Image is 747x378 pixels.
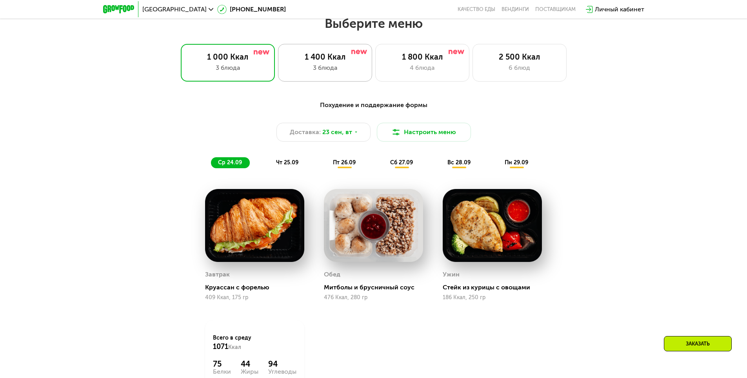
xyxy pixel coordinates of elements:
div: 4 блюда [383,63,461,73]
div: 6 блюд [481,63,558,73]
div: Белки [213,369,231,375]
div: 94 [268,359,296,369]
a: [PHONE_NUMBER] [217,5,286,14]
div: Стейк из курицы с овощами [443,283,548,291]
div: 44 [241,359,258,369]
div: Заказать [664,336,732,351]
span: пт 26.09 [333,159,356,166]
span: вс 28.09 [447,159,471,166]
a: Качество еды [458,6,495,13]
div: 476 Ккал, 280 гр [324,294,423,301]
div: Похудение и поддержание формы [142,100,606,110]
div: 186 Ккал, 250 гр [443,294,542,301]
div: 3 блюда [286,63,364,73]
div: Жиры [241,369,258,375]
div: 409 Ккал, 175 гр [205,294,304,301]
span: [GEOGRAPHIC_DATA] [142,6,207,13]
div: 75 [213,359,231,369]
div: Ужин [443,269,460,280]
div: 2 500 Ккал [481,52,558,62]
div: 1 800 Ккал [383,52,461,62]
div: Митболы и брусничный соус [324,283,429,291]
div: Обед [324,269,340,280]
div: 1 000 Ккал [189,52,267,62]
a: Вендинги [502,6,529,13]
span: чт 25.09 [276,159,298,166]
div: 1 400 Ккал [286,52,364,62]
h2: Выберите меню [25,16,722,31]
div: 3 блюда [189,63,267,73]
span: Доставка: [290,127,321,137]
div: Углеводы [268,369,296,375]
div: Личный кабинет [595,5,644,14]
button: Настроить меню [377,123,471,142]
div: Круассан с форелью [205,283,311,291]
span: сб 27.09 [390,159,413,166]
div: Завтрак [205,269,230,280]
span: 23 сен, вт [322,127,352,137]
span: 1071 [213,342,228,351]
span: пн 29.09 [505,159,528,166]
div: Всего в среду [213,334,296,351]
span: ср 24.09 [218,159,242,166]
div: поставщикам [535,6,576,13]
span: Ккал [228,344,241,351]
